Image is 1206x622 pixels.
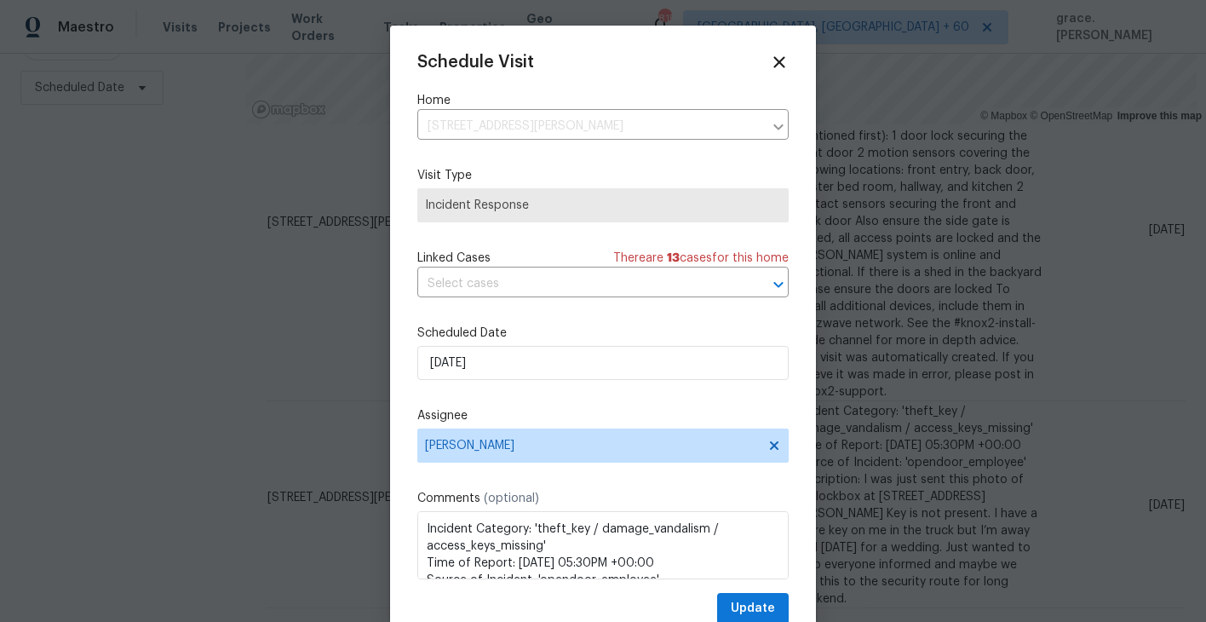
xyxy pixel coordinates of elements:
textarea: Incident Category: 'theft_key / damage_vandalism / access_keys_missing' Time of Report: [DATE] 05... [417,511,789,579]
label: Visit Type [417,167,789,184]
label: Scheduled Date [417,325,789,342]
button: Open [767,273,790,297]
span: 13 [667,252,680,264]
input: Enter in an address [417,113,763,140]
span: Incident Response [425,197,781,214]
input: M/D/YYYY [417,346,789,380]
label: Comments [417,490,789,507]
span: [PERSON_NAME] [425,439,759,452]
span: There are case s for this home [613,250,789,267]
input: Select cases [417,271,741,297]
span: Schedule Visit [417,54,534,71]
span: Close [770,53,789,72]
span: Linked Cases [417,250,491,267]
label: Home [417,92,789,109]
label: Assignee [417,407,789,424]
span: Update [731,598,775,619]
span: (optional) [484,492,539,504]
